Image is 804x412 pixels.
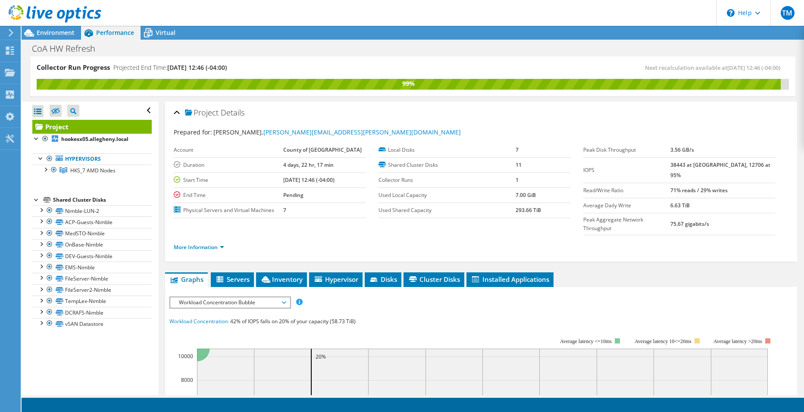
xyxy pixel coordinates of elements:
label: Average Daily Write [583,201,670,210]
a: MedSTO-Nimble [32,228,152,239]
b: 6.63 TiB [670,202,690,209]
span: Cluster Disks [408,275,460,284]
b: [DATE] 12:46 (-04:00) [283,176,335,184]
span: Environment [37,28,75,37]
text: 20% [316,353,326,360]
span: Workload Concentration Bubble [175,297,285,308]
span: Hypervisor [313,275,358,284]
label: Peak Aggregate Network Throughput [583,215,670,233]
label: Account [174,146,284,154]
div: Shared Cluster Disks [53,195,152,205]
span: [DATE] 12:46 (-04:00) [167,63,227,72]
label: Used Shared Capacity [379,206,516,215]
label: End Time [174,191,284,200]
span: HKS_7 AMD Nodes [70,167,116,174]
label: Used Local Capacity [379,191,516,200]
span: Virtual [156,28,175,37]
a: TempLex-Nimble [32,296,152,307]
b: 4 days, 22 hr, 17 min [283,161,334,169]
label: Shared Cluster Disks [379,161,516,169]
span: Graphs [169,275,203,284]
span: Project [185,109,219,117]
label: IOPS [583,166,670,175]
b: 71% reads / 29% writes [670,187,728,194]
label: Duration [174,161,284,169]
a: Nimble-LUN-2 [32,205,152,216]
label: Start Time [174,176,284,184]
text: 8000 [181,376,193,384]
span: 42% of IOPS falls on 20% of your capacity (58.73 TiB) [230,318,356,325]
a: Hypervisors [32,153,152,165]
tspan: Average latency 10<=20ms [635,338,691,344]
a: More Information [174,243,224,251]
b: 1 [516,176,519,184]
text: Average latency >20ms [713,338,762,344]
b: 7 [283,206,286,214]
span: Performance [96,28,134,37]
b: 3.56 GB/s [670,146,694,153]
b: 38443 at [GEOGRAPHIC_DATA], 12706 at 95% [670,161,770,179]
a: HKS_7 AMD Nodes [32,165,152,176]
b: Pending [283,191,303,199]
a: ACP-Guests-Nimble [32,216,152,228]
label: Local Disks [379,146,516,154]
b: hookesx05.allegheny.local [61,135,128,143]
label: Prepared for: [174,128,212,136]
a: DCRAFS-Nimble [32,307,152,318]
span: Installed Applications [471,275,549,284]
span: Next recalculation available at [645,64,785,72]
a: EMS-Nimble [32,262,152,273]
b: County of [GEOGRAPHIC_DATA] [283,146,362,153]
span: [DATE] 12:46 (-04:00) [727,64,780,72]
b: 75.67 gigabits/s [670,220,709,228]
b: 293.66 TiB [516,206,541,214]
a: vSAN Datastore [32,318,152,329]
b: 7 [516,146,519,153]
label: Physical Servers and Virtual Machines [174,206,284,215]
label: Read/Write Ratio [583,186,670,195]
a: FileServer2-Nimble [32,284,152,296]
h4: Projected End Time: [113,63,227,72]
span: Servers [215,275,250,284]
span: Inventory [260,275,303,284]
span: [PERSON_NAME], [213,128,461,136]
label: Collector Runs [379,176,516,184]
a: Project [32,120,152,134]
a: [PERSON_NAME][EMAIL_ADDRESS][PERSON_NAME][DOMAIN_NAME] [263,128,461,136]
a: DEV-Guests-Nimble [32,250,152,262]
a: OnBase-Nimble [32,239,152,250]
a: FileServer-Nimble [32,273,152,284]
span: Disks [369,275,397,284]
a: hookesx05.allegheny.local [32,134,152,145]
span: Workload Concentration: [169,318,229,325]
b: 11 [516,161,522,169]
tspan: Average latency <=10ms [560,338,612,344]
span: TM [781,6,795,20]
h1: CoA HW Refresh [28,44,109,53]
span: Details [221,107,244,118]
b: 7.00 GiB [516,191,536,199]
text: 10000 [178,353,193,360]
label: Peak Disk Throughput [583,146,670,154]
svg: \n [727,9,735,17]
div: 99% [37,79,781,88]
